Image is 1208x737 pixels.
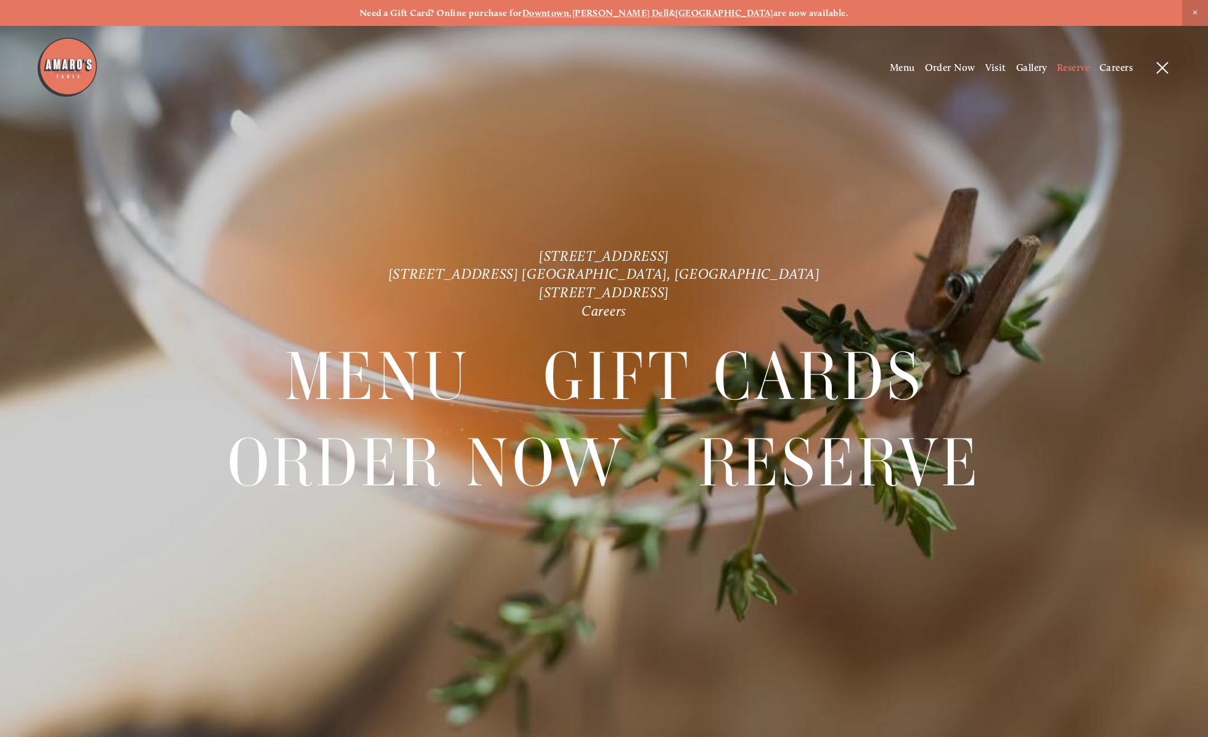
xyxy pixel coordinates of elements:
a: [GEOGRAPHIC_DATA] [675,7,773,19]
span: Order Now [228,420,626,506]
a: Careers [581,302,627,319]
a: [PERSON_NAME] Dell [572,7,669,19]
img: Amaro's Table [36,36,98,98]
strong: & [669,7,675,19]
strong: , [569,7,572,19]
a: Visit [985,62,1006,73]
a: Order Now [228,420,626,505]
a: Careers [1099,62,1133,73]
a: Menu [890,62,915,73]
a: Gift Cards [543,333,923,418]
span: Reserve [698,420,981,506]
a: [STREET_ADDRESS] [539,284,669,301]
a: Reserve [698,420,981,505]
a: Gallery [1016,62,1047,73]
span: Menu [285,333,471,419]
strong: Need a Gift Card? Online purchase for [360,7,522,19]
a: Order Now [925,62,976,73]
a: [STREET_ADDRESS] [GEOGRAPHIC_DATA], [GEOGRAPHIC_DATA] [388,265,820,282]
a: Downtown [522,7,570,19]
span: Gift Cards [543,333,923,419]
a: Menu [285,333,471,418]
a: [STREET_ADDRESS] [539,247,669,264]
strong: are now available. [773,7,848,19]
a: Reserve [1057,62,1090,73]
